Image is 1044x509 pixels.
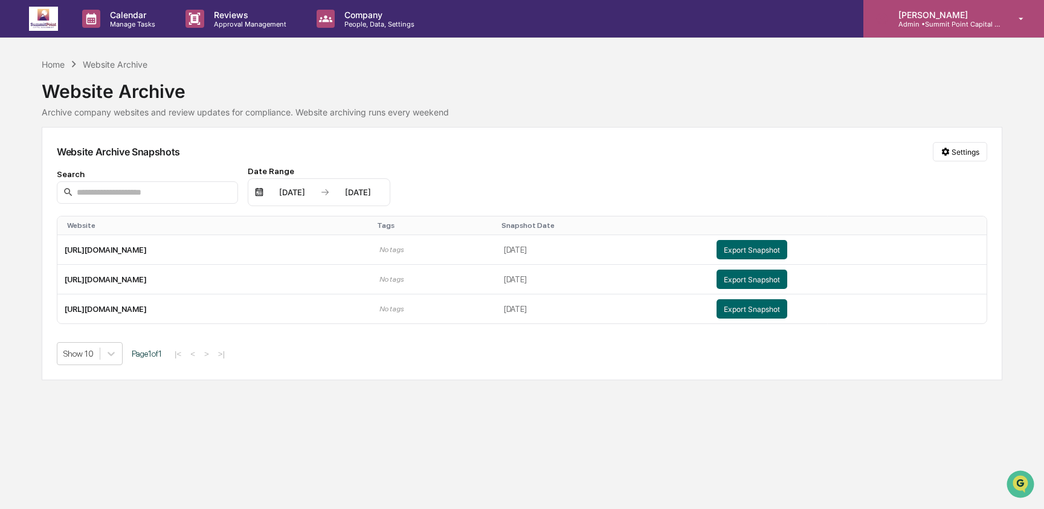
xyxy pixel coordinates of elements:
[497,294,709,323] td: [DATE]
[24,175,76,187] span: Data Lookup
[12,92,34,114] img: 1746055101610-c473b297-6a78-478c-a979-82029cc54cd1
[379,275,403,284] span: No tags
[497,265,709,294] td: [DATE]
[42,59,65,70] div: Home
[933,142,987,161] button: Settings
[717,240,787,259] button: Export Snapshot
[12,25,220,45] p: How can we help?
[29,7,58,31] img: logo
[42,71,1002,102] div: Website Archive
[12,177,22,186] div: 🔎
[57,169,238,179] div: Search
[719,221,982,230] div: Toggle SortBy
[501,221,704,230] div: Toggle SortBy
[24,152,78,164] span: Preclearance
[57,265,372,294] td: [URL][DOMAIN_NAME]
[205,96,220,111] button: Start new chat
[201,348,213,358] button: >
[67,221,367,230] div: Toggle SortBy
[83,148,155,169] a: 🗄️Attestations
[7,170,81,192] a: 🔎Data Lookup
[214,348,228,358] button: >|
[57,235,372,265] td: [URL][DOMAIN_NAME]
[41,92,198,105] div: Start new chat
[57,146,180,158] div: Website Archive Snapshots
[204,10,292,20] p: Reviews
[7,148,83,169] a: 🖐️Preclearance
[379,305,403,313] span: No tags
[57,294,372,323] td: [URL][DOMAIN_NAME]
[1005,469,1038,502] iframe: Open customer support
[335,20,420,28] p: People, Data, Settings
[100,10,161,20] p: Calendar
[85,204,146,214] a: Powered byPylon
[187,348,199,358] button: <
[497,235,709,265] td: [DATE]
[379,245,403,254] span: No tags
[266,187,318,197] div: [DATE]
[320,187,330,197] img: arrow right
[100,20,161,28] p: Manage Tasks
[889,20,1001,28] p: Admin • Summit Point Capital Management
[42,107,1002,117] div: Archive company websites and review updates for compliance. Website archiving runs every weekend
[83,59,147,70] div: Website Archive
[335,10,420,20] p: Company
[41,105,153,114] div: We're available if you need us!
[12,154,22,163] div: 🖐️
[717,299,787,319] button: Export Snapshot
[889,10,1001,20] p: [PERSON_NAME]
[100,152,150,164] span: Attestations
[88,154,97,163] div: 🗄️
[254,187,264,197] img: calendar
[717,270,787,289] button: Export Snapshot
[204,20,292,28] p: Approval Management
[120,205,146,214] span: Pylon
[132,349,162,358] span: Page 1 of 1
[332,187,384,197] div: [DATE]
[248,166,390,176] div: Date Range
[171,348,185,358] button: |<
[377,221,492,230] div: Toggle SortBy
